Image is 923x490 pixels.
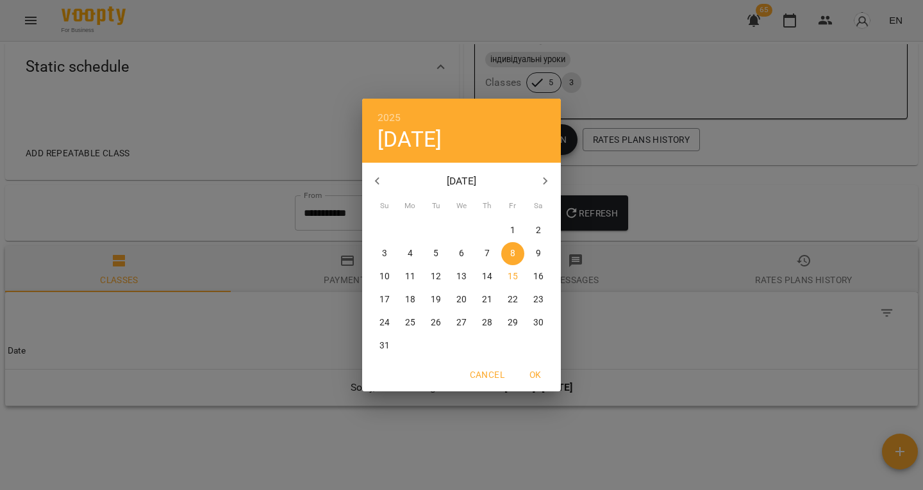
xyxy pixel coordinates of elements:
[431,293,441,306] p: 19
[476,288,499,311] button: 21
[456,293,467,306] p: 20
[399,265,422,288] button: 11
[482,293,492,306] p: 21
[382,247,387,260] p: 3
[424,200,447,213] span: Tu
[527,242,550,265] button: 9
[431,316,441,329] p: 26
[433,247,438,260] p: 5
[379,339,390,352] p: 31
[405,293,415,306] p: 18
[408,247,413,260] p: 4
[373,200,396,213] span: Su
[373,242,396,265] button: 3
[378,126,442,152] button: [DATE]
[399,242,422,265] button: 4
[459,247,464,260] p: 6
[450,200,473,213] span: We
[508,316,518,329] p: 29
[476,311,499,334] button: 28
[379,316,390,329] p: 24
[399,288,422,311] button: 18
[533,270,544,283] p: 16
[482,270,492,283] p: 14
[520,367,551,382] span: OK
[510,224,515,237] p: 1
[536,247,541,260] p: 9
[456,316,467,329] p: 27
[515,363,556,386] button: OK
[501,311,524,334] button: 29
[501,219,524,242] button: 1
[405,270,415,283] p: 11
[527,265,550,288] button: 16
[378,109,401,127] button: 2025
[485,247,490,260] p: 7
[450,265,473,288] button: 13
[424,265,447,288] button: 12
[527,200,550,213] span: Sa
[456,270,467,283] p: 13
[424,242,447,265] button: 5
[405,316,415,329] p: 25
[510,247,515,260] p: 8
[373,311,396,334] button: 24
[501,200,524,213] span: Fr
[508,270,518,283] p: 15
[450,311,473,334] button: 27
[501,288,524,311] button: 22
[465,363,510,386] button: Cancel
[527,288,550,311] button: 23
[379,293,390,306] p: 17
[508,293,518,306] p: 22
[399,311,422,334] button: 25
[373,334,396,357] button: 31
[393,174,531,189] p: [DATE]
[450,288,473,311] button: 20
[476,200,499,213] span: Th
[470,367,504,382] span: Cancel
[373,288,396,311] button: 17
[501,242,524,265] button: 8
[533,316,544,329] p: 30
[482,316,492,329] p: 28
[424,311,447,334] button: 26
[476,242,499,265] button: 7
[399,200,422,213] span: Mo
[533,293,544,306] p: 23
[536,224,541,237] p: 2
[501,265,524,288] button: 15
[476,265,499,288] button: 14
[373,265,396,288] button: 10
[527,219,550,242] button: 2
[527,311,550,334] button: 30
[379,270,390,283] p: 10
[424,288,447,311] button: 19
[431,270,441,283] p: 12
[450,242,473,265] button: 6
